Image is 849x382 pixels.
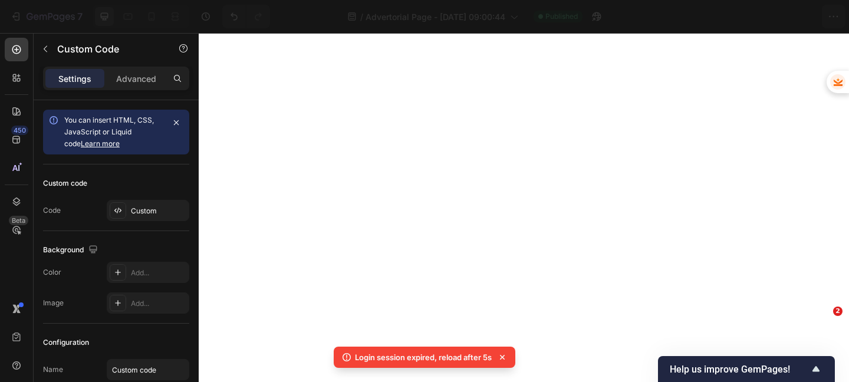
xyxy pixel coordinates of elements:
[355,351,492,363] p: Login session expired, reload after 5s
[57,42,157,56] p: Custom Code
[5,5,88,28] button: 7
[43,337,89,348] div: Configuration
[77,9,83,24] p: 7
[43,205,61,216] div: Code
[58,73,91,85] p: Settings
[43,267,61,278] div: Color
[809,324,837,353] iframe: Intercom live chat
[116,73,156,85] p: Advanced
[11,126,28,135] div: 450
[131,206,186,216] div: Custom
[781,11,810,23] div: Publish
[81,139,120,148] a: Learn more
[727,5,766,28] button: Save
[366,11,505,23] span: Advertorial Page - [DATE] 09:00:44
[771,5,820,28] button: Publish
[131,298,186,309] div: Add...
[670,362,823,376] button: Show survey - Help us improve GemPages!
[833,307,843,316] span: 2
[43,242,100,258] div: Background
[43,178,87,189] div: Custom code
[43,298,64,308] div: Image
[43,364,63,375] div: Name
[222,5,270,28] div: Undo/Redo
[64,116,154,148] span: You can insert HTML, CSS, JavaScript or Liquid code
[737,12,756,22] span: Save
[670,364,809,375] span: Help us improve GemPages!
[360,11,363,23] span: /
[545,11,578,22] span: Published
[9,216,28,225] div: Beta
[199,33,849,382] iframe: Design area
[131,268,186,278] div: Add...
